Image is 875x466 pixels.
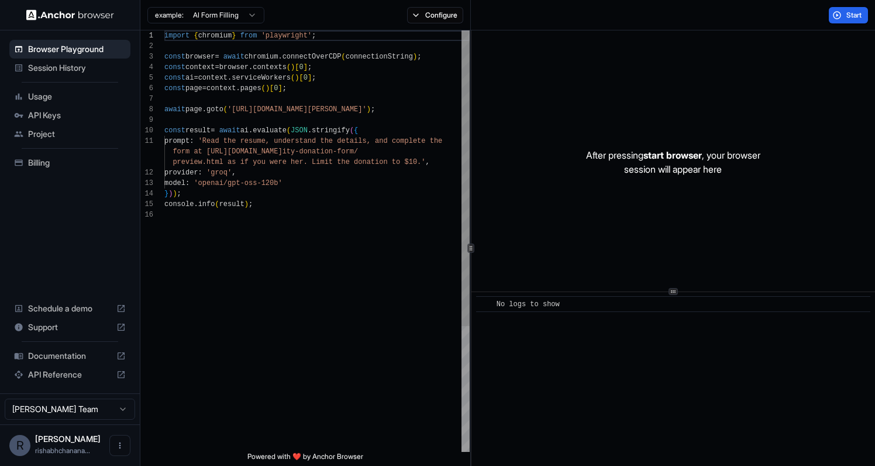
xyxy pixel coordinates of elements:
[9,365,130,384] div: API Reference
[407,7,464,23] button: Configure
[497,300,560,309] span: No logs to show
[223,53,244,61] span: await
[28,321,112,333] span: Support
[346,53,413,61] span: connectionString
[9,87,130,106] div: Usage
[140,125,153,136] div: 10
[367,105,371,114] span: )
[643,149,702,161] span: start browser
[140,30,153,41] div: 1
[9,318,130,337] div: Support
[155,11,184,20] span: example:
[140,104,153,115] div: 8
[211,126,215,135] span: =
[9,40,130,59] div: Browser Playground
[9,347,130,365] div: Documentation
[140,178,153,189] div: 13
[215,200,219,208] span: (
[312,126,350,135] span: stringify
[198,200,215,208] span: info
[35,434,101,444] span: Rishabh Chanana
[846,11,863,20] span: Start
[185,84,202,92] span: page
[177,190,181,198] span: ;
[425,158,429,166] span: ,
[249,63,253,71] span: .
[198,32,232,40] span: chromium
[194,179,282,187] span: 'openai/gpt-oss-120b'
[274,84,278,92] span: 0
[28,43,126,55] span: Browser Playground
[164,179,185,187] span: model
[261,84,266,92] span: (
[295,74,299,82] span: )
[308,63,312,71] span: ;
[417,53,421,61] span: ;
[164,53,185,61] span: const
[194,200,198,208] span: .
[240,84,261,92] span: pages
[232,169,236,177] span: ,
[409,137,443,145] span: lete the
[829,7,868,23] button: Start
[247,452,363,466] span: Powered with ❤️ by Anchor Browser
[140,41,153,52] div: 2
[266,84,270,92] span: )
[28,91,126,102] span: Usage
[140,136,153,146] div: 11
[278,53,282,61] span: .
[185,126,211,135] span: result
[140,83,153,94] div: 6
[28,369,112,381] span: API Reference
[482,299,488,310] span: ​
[244,200,249,208] span: )
[249,200,253,208] span: ;
[253,63,287,71] span: contexts
[140,52,153,62] div: 3
[232,32,236,40] span: }
[291,74,295,82] span: (
[299,74,303,82] span: [
[223,105,228,114] span: (
[168,190,173,198] span: )
[185,53,215,61] span: browser
[28,350,112,362] span: Documentation
[185,105,202,114] span: page
[299,63,303,71] span: 0
[206,169,232,177] span: 'groq'
[287,63,291,71] span: (
[140,73,153,83] div: 5
[283,53,342,61] span: connectOverCDP
[28,109,126,121] span: API Keys
[308,74,312,82] span: ]
[291,126,308,135] span: JSON
[206,84,236,92] span: context
[206,105,223,114] span: goto
[164,190,168,198] span: }
[140,199,153,210] div: 15
[185,63,215,71] span: context
[261,32,312,40] span: 'playwright'
[219,200,244,208] span: result
[140,62,153,73] div: 4
[202,84,206,92] span: =
[295,63,299,71] span: [
[9,106,130,125] div: API Keys
[109,435,130,456] button: Open menu
[164,32,190,40] span: import
[140,115,153,125] div: 9
[164,74,185,82] span: const
[249,126,253,135] span: .
[283,84,287,92] span: ;
[219,63,249,71] span: browser
[173,148,282,156] span: form at [URL][DOMAIN_NAME]
[270,84,274,92] span: [
[185,179,190,187] span: :
[28,62,126,74] span: Session History
[185,74,194,82] span: ai
[140,167,153,178] div: 12
[240,126,249,135] span: ai
[198,169,202,177] span: :
[304,63,308,71] span: ]
[198,74,228,82] span: context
